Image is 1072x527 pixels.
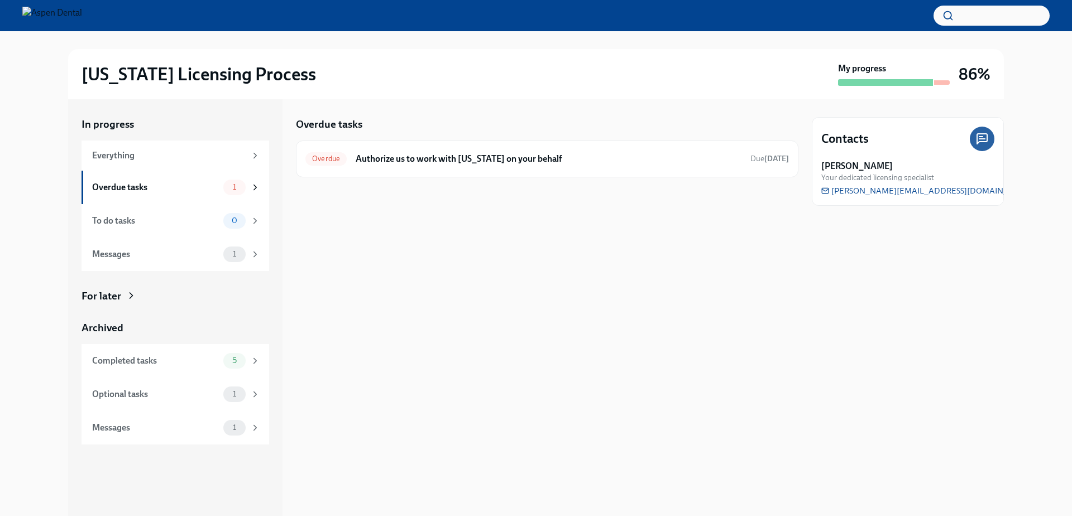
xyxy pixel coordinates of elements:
a: Messages1 [82,411,269,444]
span: 1 [226,423,243,432]
div: To do tasks [92,215,219,227]
span: 1 [226,250,243,258]
a: Optional tasks1 [82,378,269,411]
a: In progress [82,117,269,132]
span: Your dedicated licensing specialist [821,172,934,183]
h5: Overdue tasks [296,117,362,132]
a: For later [82,289,269,303]
span: 5 [226,356,243,365]
a: Everything [82,141,269,171]
h4: Contacts [821,130,869,147]
div: Overdue tasks [92,181,219,194]
div: Messages [92,422,219,434]
strong: [DATE] [764,154,789,163]
strong: [PERSON_NAME] [821,160,893,172]
div: Optional tasks [92,388,219,400]
a: Completed tasks5 [82,344,269,378]
a: Archived [82,321,269,335]
span: Overdue [305,154,347,163]
a: To do tasks0 [82,204,269,238]
a: [PERSON_NAME][EMAIL_ADDRESS][DOMAIN_NAME] [821,185,1035,196]
span: 1 [226,390,243,398]
span: 1 [226,183,243,191]
strong: My progress [838,62,886,75]
div: For later [82,289,121,303]
div: Messages [92,248,219,260]
a: Overdue tasks1 [82,171,269,204]
span: 0 [225,216,244,225]
a: OverdueAuthorize us to work with [US_STATE] on your behalfDue[DATE] [305,150,789,168]
span: Due [750,154,789,163]
div: Everything [92,149,246,162]
a: Messages1 [82,238,269,271]
h6: Authorize us to work with [US_STATE] on your behalf [356,153,741,165]
h2: [US_STATE] Licensing Process [82,63,316,85]
div: Completed tasks [92,355,219,367]
img: Aspen Dental [22,7,82,25]
h3: 86% [959,64,990,84]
